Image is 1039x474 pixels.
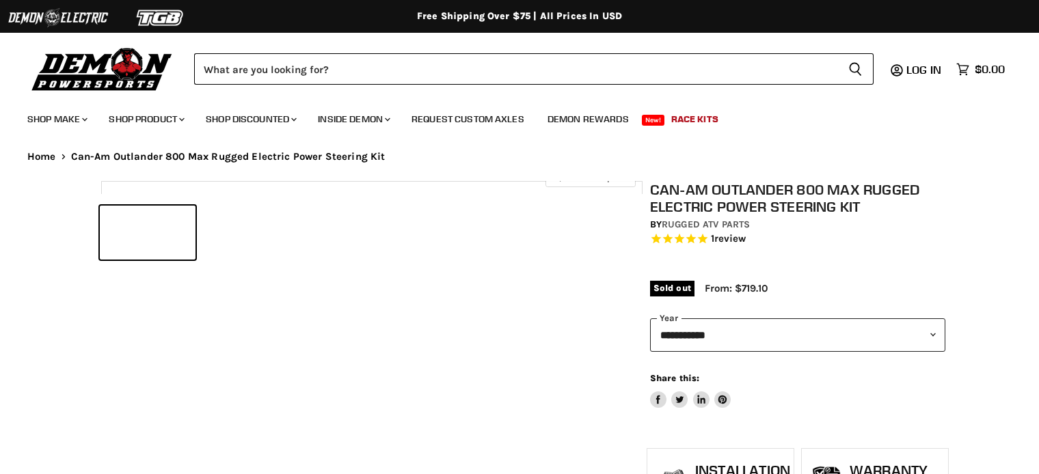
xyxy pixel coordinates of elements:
a: Rugged ATV Parts [662,219,750,230]
img: Demon Powersports [27,44,177,93]
span: From: $719.10 [705,282,768,294]
button: Search [837,53,874,85]
span: New! [642,115,665,126]
a: Request Custom Axles [401,105,535,133]
input: Search [194,53,837,85]
a: Shop Make [17,105,96,133]
span: Rated 5.0 out of 5 stars 1 reviews [650,232,945,247]
span: Can-Am Outlander 800 Max Rugged Electric Power Steering Kit [71,151,386,163]
img: Demon Electric Logo 2 [7,5,109,31]
span: Click to expand [552,172,628,182]
span: review [714,233,746,245]
img: TGB Logo 2 [109,5,212,31]
a: Demon Rewards [537,105,639,133]
span: Share this: [650,373,699,383]
span: Sold out [650,281,694,296]
a: Inside Demon [308,105,399,133]
span: Log in [906,63,941,76]
h1: Can-Am Outlander 800 Max Rugged Electric Power Steering Kit [650,181,945,215]
aside: Share this: [650,372,731,408]
form: Product [194,53,874,85]
a: Shop Discounted [195,105,305,133]
a: Race Kits [661,105,729,133]
button: IMAGE thumbnail [100,206,195,260]
div: by [650,217,945,232]
a: Log in [900,64,949,76]
span: $0.00 [975,63,1005,76]
span: 1 reviews [711,233,746,245]
a: Home [27,151,56,163]
ul: Main menu [17,100,1001,133]
a: Shop Product [98,105,193,133]
select: year [650,318,945,352]
a: $0.00 [949,59,1012,79]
